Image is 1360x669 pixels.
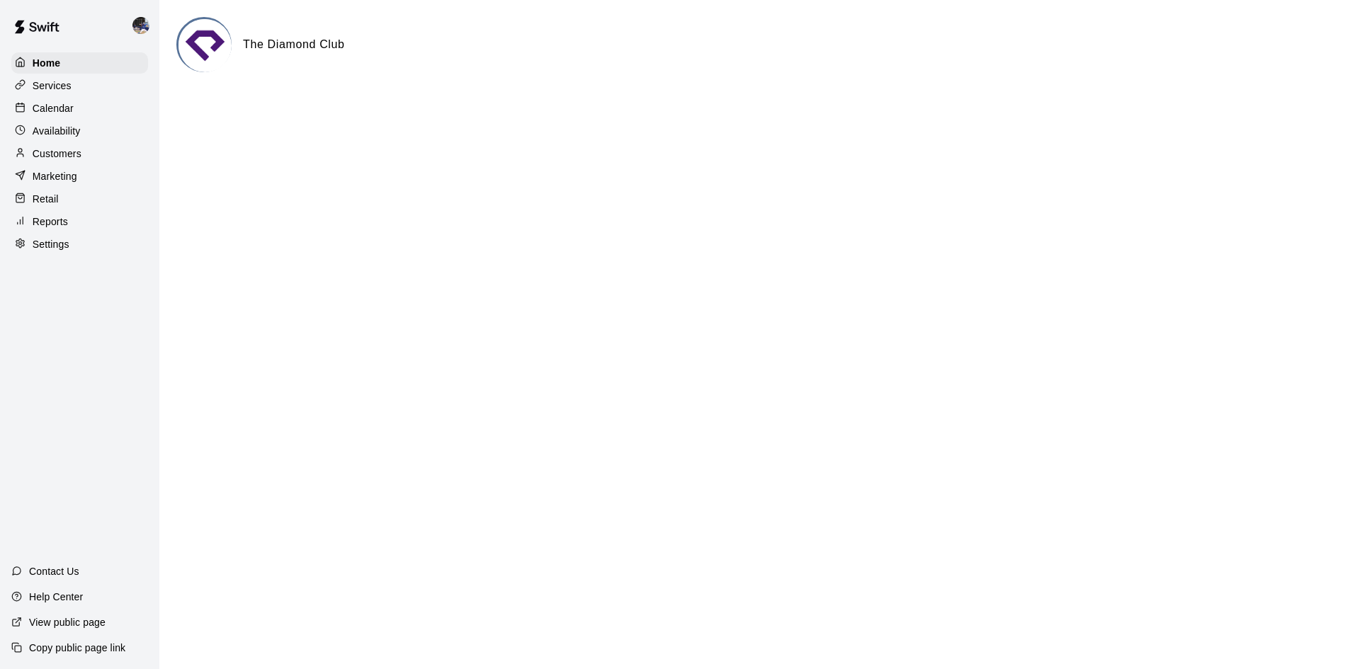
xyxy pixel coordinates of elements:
[29,590,83,604] p: Help Center
[132,17,149,34] img: Kevin Chandler
[11,143,148,164] a: Customers
[29,615,106,629] p: View public page
[33,215,68,229] p: Reports
[33,169,77,183] p: Marketing
[11,188,148,210] a: Retail
[11,211,148,232] a: Reports
[130,11,159,40] div: Kevin Chandler
[11,98,148,119] a: Calendar
[29,641,125,655] p: Copy public page link
[33,124,81,138] p: Availability
[11,52,148,74] a: Home
[11,166,148,187] a: Marketing
[178,19,232,72] img: The Diamond Club logo
[29,564,79,578] p: Contact Us
[33,147,81,161] p: Customers
[11,120,148,142] a: Availability
[11,234,148,255] a: Settings
[243,35,345,54] h6: The Diamond Club
[33,192,59,206] p: Retail
[11,75,148,96] a: Services
[33,56,61,70] p: Home
[33,79,72,93] p: Services
[33,101,74,115] p: Calendar
[33,237,69,251] p: Settings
